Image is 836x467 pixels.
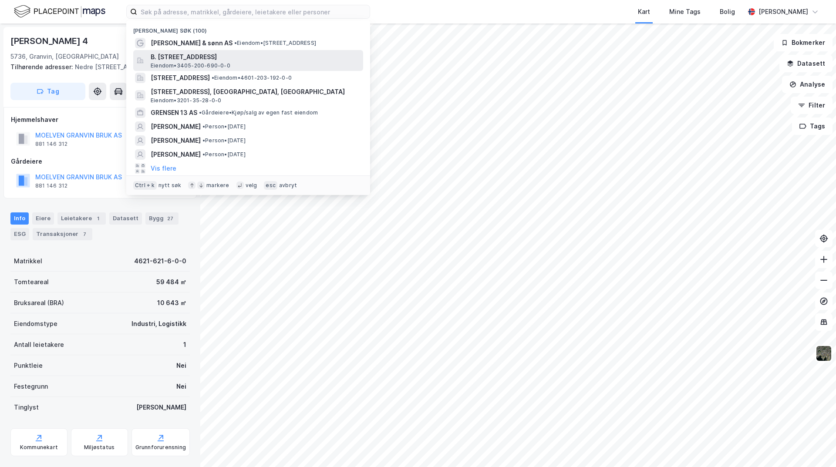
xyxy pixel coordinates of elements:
[84,444,115,451] div: Miljøstatus
[202,151,205,158] span: •
[136,402,186,413] div: [PERSON_NAME]
[151,163,176,174] button: Vis flere
[14,256,42,266] div: Matrikkel
[109,212,142,225] div: Datasett
[11,156,189,167] div: Gårdeiere
[792,118,833,135] button: Tags
[246,182,257,189] div: velg
[32,212,54,225] div: Eiere
[126,20,370,36] div: [PERSON_NAME] søk (100)
[137,5,370,18] input: Søk på adresse, matrikkel, gårdeiere, leietakere eller personer
[176,360,186,371] div: Nei
[35,182,67,189] div: 881 146 312
[206,182,229,189] div: markere
[35,141,67,148] div: 881 146 312
[202,151,246,158] span: Person • [DATE]
[133,181,157,190] div: Ctrl + k
[264,181,277,190] div: esc
[279,182,297,189] div: avbryt
[816,345,832,362] img: 9k=
[10,34,90,48] div: [PERSON_NAME] 4
[14,277,49,287] div: Tomteareal
[212,74,292,81] span: Eiendom • 4601-203-192-0-0
[94,214,102,223] div: 1
[720,7,735,17] div: Bolig
[10,63,75,71] span: Tilhørende adresser:
[10,83,85,100] button: Tag
[774,34,833,51] button: Bokmerker
[14,339,64,350] div: Antall leietakere
[151,38,233,48] span: [PERSON_NAME] & sønn AS
[212,74,214,81] span: •
[176,381,186,392] div: Nei
[151,87,360,97] span: [STREET_ADDRESS], [GEOGRAPHIC_DATA], [GEOGRAPHIC_DATA]
[151,97,221,104] span: Eiendom • 3201-35-28-0-0
[202,123,205,130] span: •
[234,40,316,47] span: Eiendom • [STREET_ADDRESS]
[10,62,183,72] div: Nedre [STREET_ADDRESS]
[135,444,186,451] div: Grunnforurensning
[151,149,201,160] span: [PERSON_NAME]
[792,425,836,467] div: Kontrollprogram for chat
[758,7,808,17] div: [PERSON_NAME]
[779,55,833,72] button: Datasett
[165,214,175,223] div: 27
[792,425,836,467] iframe: Chat Widget
[151,73,210,83] span: [STREET_ADDRESS]
[80,230,89,239] div: 7
[199,109,318,116] span: Gårdeiere • Kjøp/salg av egen fast eiendom
[14,381,48,392] div: Festegrunn
[202,123,246,130] span: Person • [DATE]
[14,402,39,413] div: Tinglyst
[33,228,92,240] div: Transaksjoner
[151,62,230,69] span: Eiendom • 3405-200-690-0-0
[151,52,360,62] span: B. [STREET_ADDRESS]
[202,137,246,144] span: Person • [DATE]
[158,182,182,189] div: nytt søk
[10,212,29,225] div: Info
[234,40,237,46] span: •
[151,135,201,146] span: [PERSON_NAME]
[134,256,186,266] div: 4621-621-6-0-0
[638,7,650,17] div: Kart
[151,108,197,118] span: GRENSEN 13 AS
[14,298,64,308] div: Bruksareal (BRA)
[782,76,833,93] button: Analyse
[14,4,105,19] img: logo.f888ab2527a4732fd821a326f86c7f29.svg
[202,137,205,144] span: •
[131,319,186,329] div: Industri, Logistikk
[57,212,106,225] div: Leietakere
[10,228,29,240] div: ESG
[156,277,186,287] div: 59 484 ㎡
[14,360,43,371] div: Punktleie
[669,7,701,17] div: Mine Tags
[14,319,57,329] div: Eiendomstype
[10,51,119,62] div: 5736, Granvin, [GEOGRAPHIC_DATA]
[157,298,186,308] div: 10 643 ㎡
[183,339,186,350] div: 1
[11,114,189,125] div: Hjemmelshaver
[791,97,833,114] button: Filter
[20,444,58,451] div: Kommunekart
[151,121,201,132] span: [PERSON_NAME]
[145,212,179,225] div: Bygg
[199,109,202,116] span: •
